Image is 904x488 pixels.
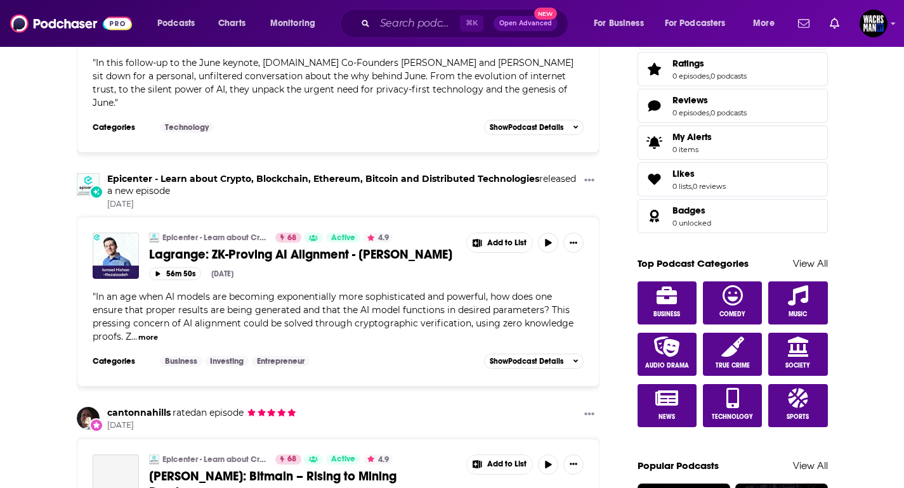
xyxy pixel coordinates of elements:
[642,170,667,188] a: Likes
[77,173,100,196] a: Epicenter - Learn about Crypto, Blockchain, Ethereum, Bitcoin and Distributed Technologies
[672,219,711,228] a: 0 unlocked
[672,108,709,117] a: 0 episodes
[149,233,159,243] a: Epicenter - Learn about Crypto, Blockchain, Ethereum, Bitcoin and Distributed Technologies
[653,311,680,318] span: Business
[672,205,711,216] a: Badges
[793,257,828,269] a: View All
[638,281,697,324] a: Business
[490,123,563,132] span: Show Podcast Details
[638,125,828,160] a: My Alerts
[93,122,150,132] h3: Categories
[138,332,158,343] button: more
[93,57,573,108] span: In this follow-up to the June keynote, [DOMAIN_NAME] Co-Founders [PERSON_NAME] and [PERSON_NAME] ...
[563,233,584,253] button: Show More Button
[825,13,844,34] a: Show notifications dropdown
[494,16,558,31] button: Open AdvancedNew
[205,356,249,366] a: Investing
[693,182,726,191] a: 0 reviews
[672,58,704,69] span: Ratings
[642,60,667,78] a: Ratings
[703,333,763,376] a: True Crime
[173,407,196,418] span: rated
[703,281,763,324] a: Comedy
[642,134,667,151] span: My Alerts
[352,9,580,38] div: Search podcasts, credits, & more...
[252,356,310,366] a: Entrepreneur
[326,454,360,465] a: Active
[149,454,159,465] img: Epicenter - Learn about Crypto, Blockchain, Ethereum, Bitcoin and Distributed Technologies
[638,199,828,233] span: Badges
[10,11,132,35] img: Podchaser - Follow, Share and Rate Podcasts
[107,407,171,418] a: cantonnahills
[672,131,712,143] span: My Alerts
[711,72,747,80] a: 0 podcasts
[768,384,828,427] a: Sports
[490,357,563,366] span: Show Podcast Details
[785,362,810,369] span: Society
[594,15,644,32] span: For Business
[364,233,393,243] button: 4.9
[149,247,452,262] span: Lagrange: ZK-Proving AI Alignment - [PERSON_NAME]
[499,20,552,27] span: Open Advanced
[460,15,483,32] span: ⌘ K
[787,413,809,421] span: Sports
[642,207,667,225] a: Badges
[563,454,584,475] button: Show More Button
[711,108,747,117] a: 0 podcasts
[93,233,139,279] img: Lagrange: ZK-Proving AI Alignment - Ismael Hishon-Rezaizadeh
[638,52,828,86] span: Ratings
[658,413,675,421] span: News
[331,232,355,245] span: Active
[487,238,527,248] span: Add to List
[579,407,599,423] button: Show More Button
[703,384,763,427] a: Technology
[160,356,202,366] a: Business
[331,453,355,466] span: Active
[768,281,828,324] a: Music
[287,453,296,466] span: 68
[93,57,573,108] span: " "
[860,10,888,37] img: User Profile
[672,182,691,191] a: 0 lists
[672,58,747,69] a: Ratings
[638,333,697,376] a: Audio Drama
[107,173,539,184] a: Epicenter - Learn about Crypto, Blockchain, Ethereum, Bitcoin and Distributed Technologies
[638,89,828,123] span: Reviews
[157,15,195,32] span: Podcasts
[364,454,393,465] button: 4.9
[672,205,705,216] span: Badges
[89,418,103,432] div: New Rating
[107,420,297,431] span: [DATE]
[665,15,726,32] span: For Podcasters
[270,15,315,32] span: Monitoring
[768,333,828,376] a: Society
[860,10,888,37] button: Show profile menu
[709,72,711,80] span: ,
[93,291,573,342] span: In an age when AI models are becoming exponentially more sophisticated and powerful, how does one...
[691,182,693,191] span: ,
[484,354,584,369] button: ShowPodcast Details
[149,247,457,262] a: Lagrange: ZK-Proving AI Alignment - [PERSON_NAME]
[672,145,712,154] span: 0 items
[261,13,332,34] button: open menu
[534,8,557,20] span: New
[716,362,750,369] span: True Crime
[162,454,267,465] a: Epicenter - Learn about Crypto, Blockchain, Ethereum, Bitcoin and Distributed Technologies
[793,13,815,34] a: Show notifications dropdown
[148,13,211,34] button: open menu
[642,97,667,115] a: Reviews
[93,291,573,342] span: "
[149,267,201,279] button: 56m 50s
[753,15,775,32] span: More
[160,122,214,132] a: Technology
[375,13,460,34] input: Search podcasts, credits, & more...
[579,173,599,189] button: Show More Button
[585,13,660,34] button: open menu
[484,120,584,135] button: ShowPodcast Details
[672,168,726,179] a: Likes
[712,413,753,421] span: Technology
